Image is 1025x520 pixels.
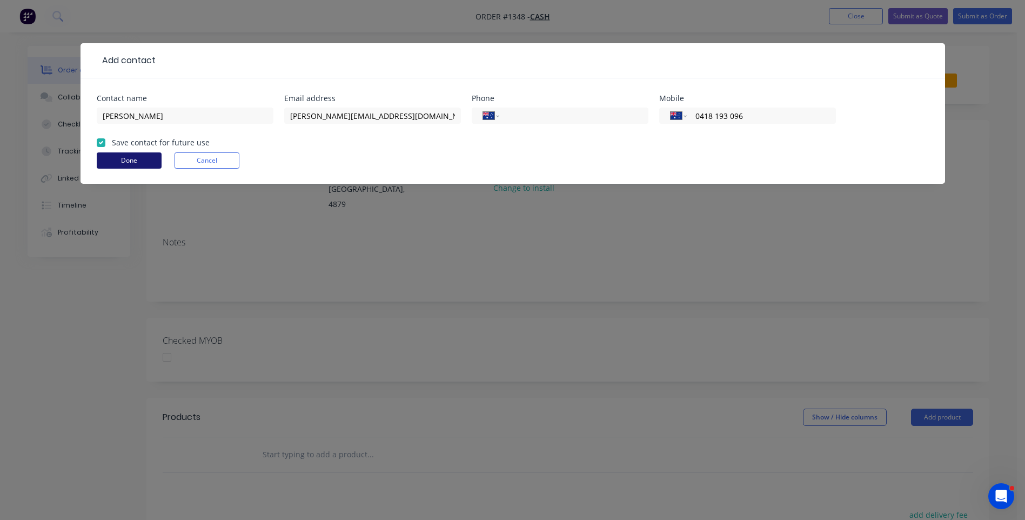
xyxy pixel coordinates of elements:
[988,483,1014,509] iframe: Intercom live chat
[284,95,461,102] div: Email address
[472,95,648,102] div: Phone
[112,137,210,148] label: Save contact for future use
[659,95,836,102] div: Mobile
[175,152,239,169] button: Cancel
[97,95,273,102] div: Contact name
[97,54,156,67] div: Add contact
[97,152,162,169] button: Done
